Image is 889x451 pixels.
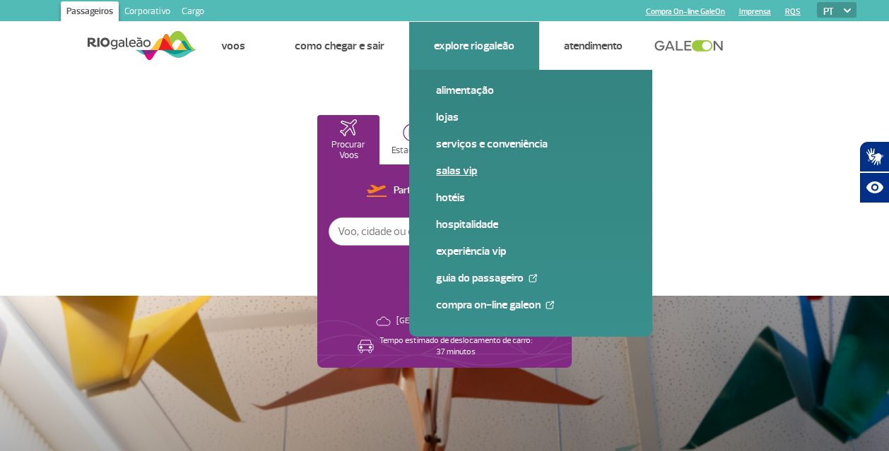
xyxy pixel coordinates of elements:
[295,39,384,53] a: Como chegar e sair
[436,136,625,152] a: Serviços e Conveniência
[436,109,625,125] a: Lojas
[436,243,625,259] a: Experiência VIP
[340,119,357,136] img: airplaneHomeActive.svg
[436,270,625,286] a: Guia do Passageiro
[394,184,428,198] p: Partidas
[739,7,771,16] a: Imprensa
[329,218,524,245] input: Voo, cidade ou cia aérea
[396,315,514,327] p: [GEOGRAPHIC_DATA]: 21°C/69°F
[406,260,483,272] button: VER TODOS OS VOOS
[785,7,801,16] a: RQS
[176,1,210,24] a: Cargo
[403,124,421,142] img: carParkingHome.svg
[434,39,514,53] a: Explore RIOgaleão
[436,163,625,179] a: Salas VIP
[546,301,554,309] img: External Link Icon
[859,141,889,172] button: Abrir tradutor de língua de sinais.
[646,7,725,16] a: Compra On-line GaleOn
[391,145,432,156] p: Estacionar
[363,182,432,200] button: Partidas
[119,1,176,24] a: Corporativo
[61,1,119,24] a: Passageiros
[381,115,443,164] button: Estacionar
[436,190,625,205] a: Hotéis
[436,297,625,313] a: Compra On-line GaleOn
[529,274,537,282] img: External Link Icon
[859,141,889,203] div: Plugin de acessibilidade da Hand Talk.
[379,335,532,358] p: Tempo estimado de deslocamento de carro: 37 minutos
[317,115,379,164] button: Procurar Voos
[436,83,625,98] a: Alimentação
[324,140,372,161] p: Procurar Voos
[859,172,889,203] button: Abrir recursos assistivos.
[221,39,245,53] a: Voos
[436,217,625,232] a: Hospitalidade
[564,39,623,53] a: Atendimento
